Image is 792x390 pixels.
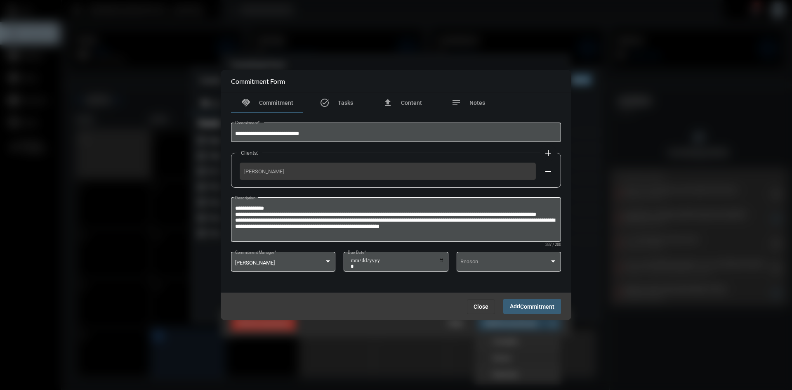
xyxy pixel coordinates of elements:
[510,303,554,310] span: Add
[503,299,561,314] button: AddCommitment
[231,77,285,85] h2: Commitment Form
[338,99,353,106] span: Tasks
[543,148,553,158] mat-icon: add
[545,243,561,247] mat-hint: 387 / 200
[235,260,275,266] span: [PERSON_NAME]
[401,99,422,106] span: Content
[259,99,293,106] span: Commitment
[469,99,485,106] span: Notes
[451,98,461,108] mat-icon: notes
[241,98,251,108] mat-icon: handshake
[474,303,488,310] span: Close
[237,150,262,156] label: Clients:
[320,98,330,108] mat-icon: task_alt
[543,167,553,177] mat-icon: remove
[467,299,495,314] button: Close
[244,168,531,175] span: [PERSON_NAME]
[383,98,393,108] mat-icon: file_upload
[520,303,554,310] span: Commitment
